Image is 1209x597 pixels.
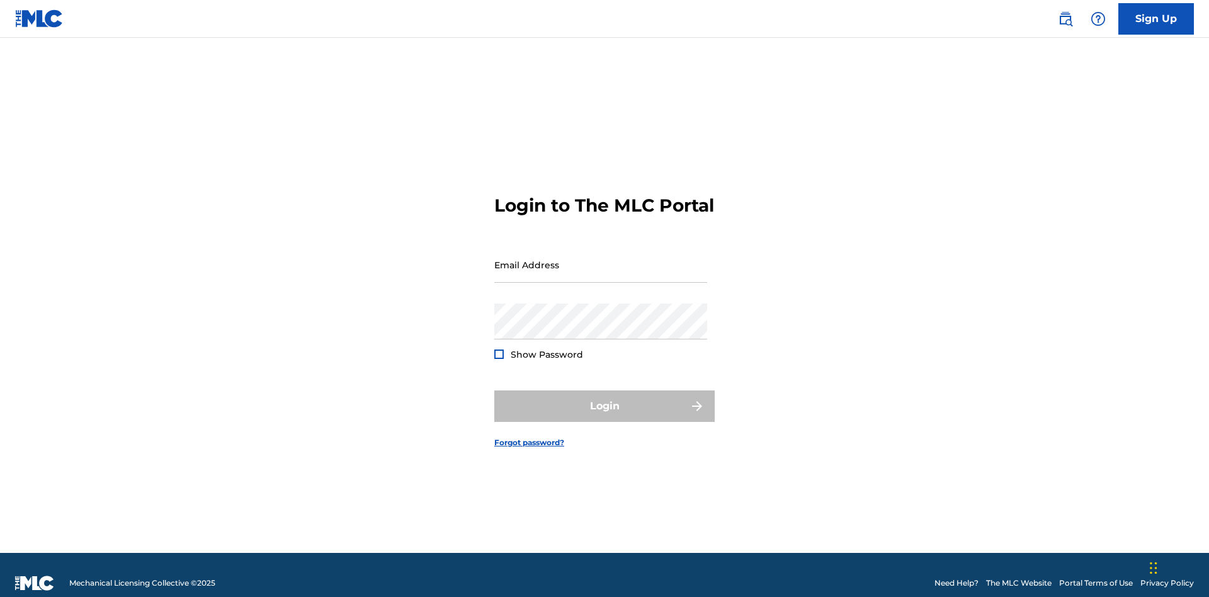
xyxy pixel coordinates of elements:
[1146,537,1209,597] iframe: Chat Widget
[1140,577,1194,589] a: Privacy Policy
[986,577,1052,589] a: The MLC Website
[1091,11,1106,26] img: help
[15,9,64,28] img: MLC Logo
[511,349,583,360] span: Show Password
[494,437,564,448] a: Forgot password?
[15,576,54,591] img: logo
[1058,11,1073,26] img: search
[494,195,714,217] h3: Login to The MLC Portal
[1086,6,1111,31] div: Help
[69,577,215,589] span: Mechanical Licensing Collective © 2025
[1118,3,1194,35] a: Sign Up
[1059,577,1133,589] a: Portal Terms of Use
[1150,549,1157,587] div: Drag
[934,577,979,589] a: Need Help?
[1053,6,1078,31] a: Public Search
